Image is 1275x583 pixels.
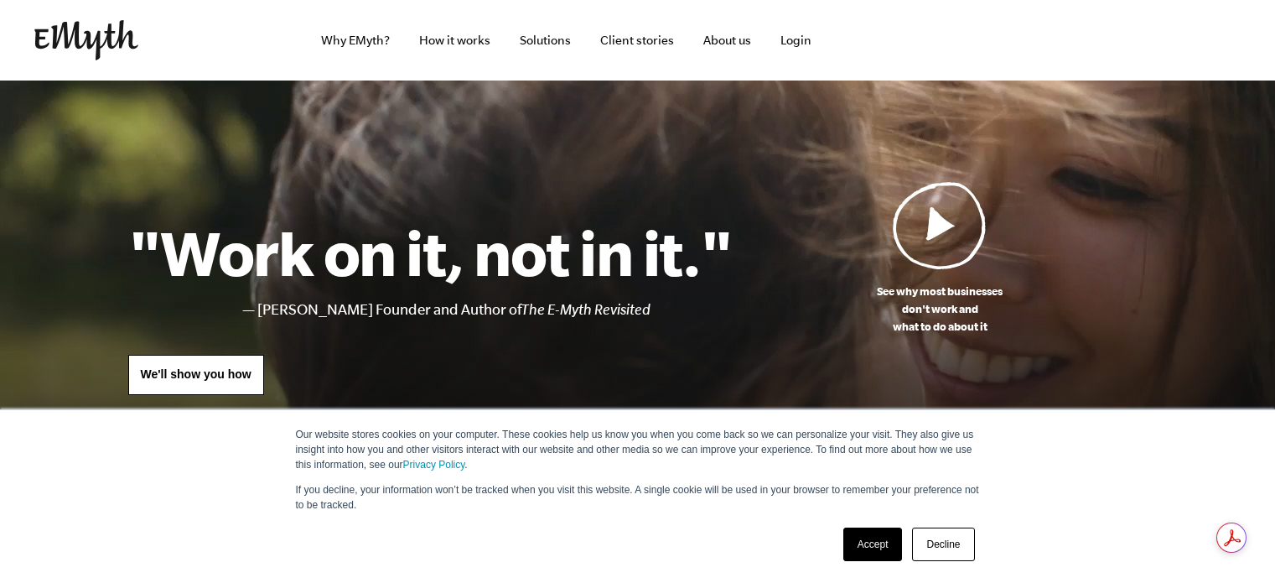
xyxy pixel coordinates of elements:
p: If you decline, your information won’t be tracked when you visit this website. A single cookie wi... [296,482,980,513]
a: Privacy Policy [403,459,465,471]
p: Our website stores cookies on your computer. These cookies help us know you when you come back so... [296,427,980,472]
a: Accept [843,528,903,561]
a: We'll show you how [128,355,264,395]
iframe: Embedded CTA [881,22,1057,59]
span: We'll show you how [141,367,251,381]
p: See why most businesses don't work and what to do about it [733,283,1148,336]
li: [PERSON_NAME] Founder and Author of [257,298,733,322]
img: Play Video [893,181,987,269]
a: Decline [912,528,974,561]
iframe: Embedded CTA [1065,22,1241,59]
h1: "Work on it, not in it." [128,216,733,289]
a: See why most businessesdon't work andwhat to do about it [733,181,1148,336]
i: The E-Myth Revisited [521,301,650,318]
img: EMyth [34,20,138,60]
